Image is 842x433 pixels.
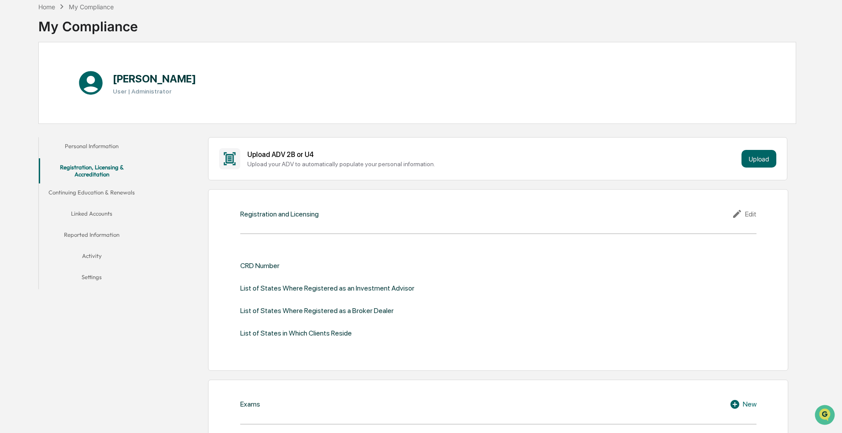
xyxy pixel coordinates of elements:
[39,137,145,289] div: secondary tabs example
[30,67,145,76] div: Start new chat
[240,261,279,270] div: CRD Number
[39,137,145,158] button: Personal Information
[38,3,55,11] div: Home
[741,150,776,168] button: Upload
[64,112,71,119] div: 🗄️
[39,205,145,226] button: Linked Accounts
[9,112,16,119] div: 🖐️
[814,404,838,428] iframe: Open customer support
[73,111,109,120] span: Attestations
[69,3,114,11] div: My Compliance
[23,40,145,49] input: Clear
[62,149,107,156] a: Powered byPylon
[60,108,113,123] a: 🗄️Attestations
[39,183,145,205] button: Continuing Education & Renewals
[240,329,352,337] div: List of States in Which Clients Reside
[39,247,145,268] button: Activity
[240,284,414,292] div: List of States Where Registered as an Investment Advisor
[150,70,160,81] button: Start new chat
[9,19,160,33] p: How can we help?
[5,108,60,123] a: 🖐️Preclearance
[38,11,138,34] div: My Compliance
[9,129,16,136] div: 🔎
[39,268,145,289] button: Settings
[240,306,394,315] div: List of States Where Registered as a Broker Dealer
[18,128,56,137] span: Data Lookup
[5,124,59,140] a: 🔎Data Lookup
[113,72,196,85] h1: [PERSON_NAME]
[18,111,57,120] span: Preclearance
[240,210,319,218] div: Registration and Licensing
[732,209,756,219] div: Edit
[39,226,145,247] button: Reported Information
[247,161,738,168] div: Upload your ADV to automatically populate your personal information.
[30,76,112,83] div: We're available if you need us!
[9,67,25,83] img: 1746055101610-c473b297-6a78-478c-a979-82029cc54cd1
[113,88,196,95] h3: User | Administrator
[88,149,107,156] span: Pylon
[247,150,738,159] div: Upload ADV 2B or U4
[730,399,756,410] div: New
[39,158,145,183] button: Registration, Licensing & Accreditation
[240,400,260,408] div: Exams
